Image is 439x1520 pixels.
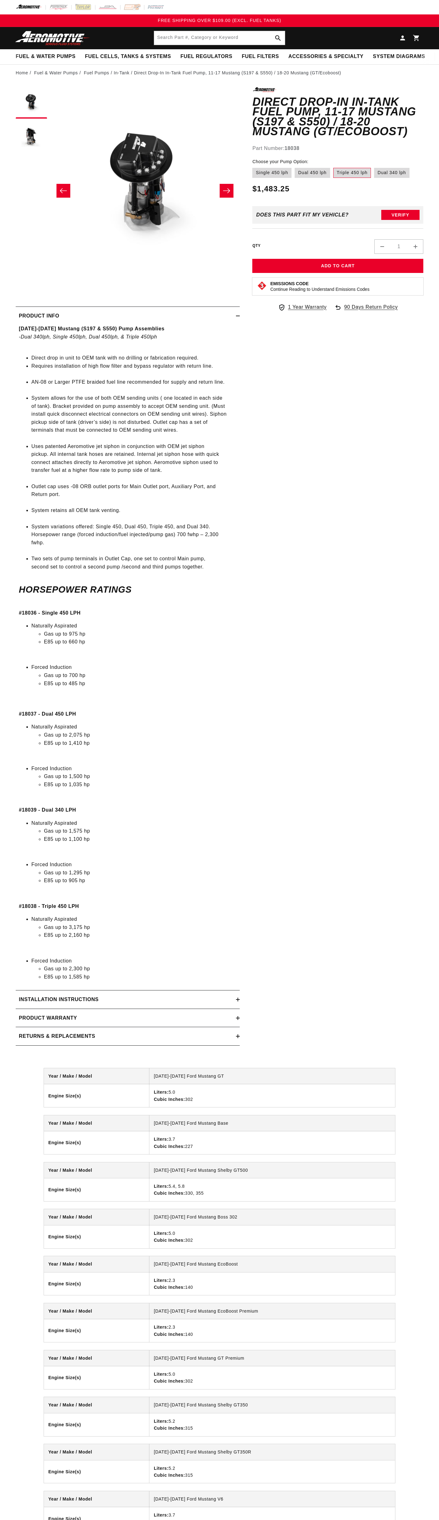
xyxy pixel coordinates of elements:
[252,168,292,178] label: Single 450 lph
[149,1397,395,1413] td: [DATE]-[DATE] Ford Mustang Shelby GT350
[257,281,267,291] img: Emissions code
[256,212,349,218] div: Does This part fit My vehicle?
[44,965,237,973] li: Gas up to 2,300 hp
[31,506,237,522] li: System retains all OEM tank venting.
[333,168,371,178] label: Triple 450 lph
[149,1272,395,1295] td: 2.3 140
[154,1372,169,1377] strong: Liters:
[374,168,410,178] label: Dual 340 lph
[154,1285,185,1290] strong: Cubic Inches:
[44,1366,149,1389] th: Engine Size(s)
[56,184,70,198] button: Slide left
[44,931,237,947] li: E85 up to 2,160 hp
[252,183,289,195] span: $1,483.25
[154,1473,185,1478] strong: Cubic Inches:
[220,184,233,198] button: Slide right
[252,144,423,152] div: Part Number:
[149,1366,395,1389] td: 5.0 302
[44,1225,149,1248] th: Engine Size(s)
[31,723,237,755] li: Naturally Aspirated
[44,1491,149,1507] th: Year / Make / Model
[19,904,79,909] strong: #18038 - Triple 450 LPH
[149,1491,395,1507] td: [DATE]-[DATE] Ford Mustang V6
[84,69,109,76] a: Fuel Pumps
[44,1460,149,1483] th: Engine Size(s)
[19,326,164,331] strong: [DATE]-[DATE] Mustang (S197 & S550) Pump Assemblies
[31,442,237,483] li: Uses patented Aeromotive jet siphon in conjunction with OEM jet siphon pickup. All internal tank ...
[334,303,398,317] a: 90 Days Return Policy
[180,53,232,60] span: Fuel Regulators
[44,1413,149,1436] th: Engine Size(s)
[19,1032,95,1040] h2: Returns & replacements
[19,807,76,813] strong: #18039 - Dual 340 LPH
[252,97,423,136] h1: Direct Drop-In In-Tank Fuel Pump, 11-17 Mustang (S197 & S550) / 18-20 Mustang (GT/Ecoboost)
[16,87,240,294] media-gallery: Gallery Viewer
[44,1178,149,1201] th: Engine Size(s)
[44,638,237,654] li: E85 up to 660 hp
[44,1272,149,1295] th: Engine Size(s)
[344,303,398,317] span: 90 Days Return Policy
[16,307,240,325] summary: Product Info
[44,1303,149,1319] th: Year / Make / Model
[44,1131,149,1154] th: Engine Size(s)
[34,69,78,76] a: Fuel & Water Pumps
[154,1137,169,1142] strong: Liters:
[44,1115,149,1131] th: Year / Make / Model
[252,259,423,273] button: Add to Cart
[31,915,237,947] li: Naturally Aspirated
[11,49,80,64] summary: Fuel & Water Pumps
[373,53,425,60] span: System Diagrams
[149,1460,395,1483] td: 5.2 315
[16,69,423,76] nav: breadcrumbs
[44,877,237,893] li: E85 up to 905 hp
[284,49,368,64] summary: Accessories & Specialty
[149,1319,395,1342] td: 2.3 140
[44,827,237,835] li: Gas up to 1,575 hp
[31,523,237,555] li: System variations offered: Single 450, Dual 450, Triple 450, and Dual 340. Horsepower range (forc...
[149,1115,395,1131] td: [DATE]-[DATE] Ford Mustang Base
[154,1379,185,1384] strong: Cubic Inches:
[149,1178,395,1201] td: 5.4, 5.8 330, 355
[134,69,341,76] li: Direct Drop-In In-Tank Fuel Pump, 11-17 Mustang (S197 & S550) / 18-20 Mustang (GT/Ecoboost)
[19,586,237,594] h6: Horsepower Ratings
[44,869,237,877] li: Gas up to 1,295 hp
[270,281,369,292] button: Emissions CodeContinue Reading to Understand Emissions Codes
[149,1225,395,1248] td: 5.0 302
[149,1162,395,1178] td: [DATE]-[DATE] Ford Mustang Shelby GT500
[44,630,237,638] li: Gas up to 975 hp
[44,680,237,688] li: E85 up to 485 hp
[149,1068,395,1084] td: [DATE]-[DATE] Ford Mustang GT
[154,1332,185,1337] strong: Cubic Inches:
[80,49,176,64] summary: Fuel Cells, Tanks & Systems
[154,31,285,45] input: Search Part #, Category or Keyword
[19,334,157,339] em: -Dual 340lph, Single 450lph, Dual 450lph, & Triple 450lph
[154,1231,169,1236] strong: Liters:
[44,1319,149,1342] th: Engine Size(s)
[31,957,237,981] li: Forced Induction
[44,835,237,851] li: E85 up to 1,100 hp
[44,772,237,781] li: Gas up to 1,500 hp
[44,1350,149,1366] th: Year / Make / Model
[158,18,281,23] span: FREE SHIPPING OVER $109.00 (EXCL. FUEL TANKS)
[154,1426,185,1431] strong: Cubic Inches:
[270,281,308,286] strong: Emissions Code
[31,765,237,797] li: Forced Induction
[149,1131,395,1154] td: 3.7 227
[85,53,171,60] span: Fuel Cells, Tanks & Systems
[154,1090,169,1095] strong: Liters:
[288,303,327,311] span: 1 Year Warranty
[19,312,59,320] h2: Product Info
[278,303,327,311] a: 1 Year Warranty
[44,1162,149,1178] th: Year / Make / Model
[154,1184,169,1189] strong: Liters:
[44,1084,149,1107] th: Engine Size(s)
[16,69,28,76] a: Home
[19,610,81,616] strong: #18036 - Single 450 LPH
[154,1144,185,1149] strong: Cubic Inches:
[252,158,309,165] legend: Choose your Pump Option:
[270,286,369,292] p: Continue Reading to Understand Emissions Codes
[19,1014,77,1022] h2: Product warranty
[149,1256,395,1272] td: [DATE]-[DATE] Ford Mustang EcoBoost
[154,1512,169,1517] strong: Liters:
[288,53,363,60] span: Accessories & Specialty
